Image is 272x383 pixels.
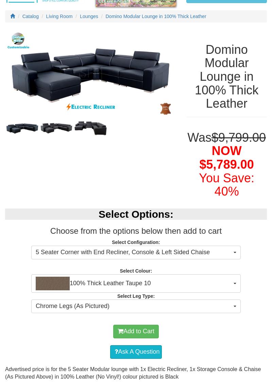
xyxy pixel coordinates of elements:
[211,131,266,144] del: $9,799.00
[199,171,254,199] font: You Save: 40%
[200,144,254,171] span: NOW $5,789.00
[31,246,241,259] button: 5 Seater Corner with End Recliner, Console & Left Sided Chaise
[36,248,232,257] span: 5 Seater Corner with End Recliner, Console & Left Sided Chaise
[5,227,267,235] h3: Choose from the options below then add to cart
[31,274,241,293] button: 100% Thick Leather Taupe 10100% Thick Leather Taupe 10
[113,325,159,338] button: Add to Cart
[186,131,267,198] h1: Was
[31,300,241,313] button: Chrome Legs (As Pictured)
[46,14,73,19] a: Living Room
[110,345,161,359] a: Ask A Question
[36,277,232,290] span: 100% Thick Leather Taupe 10
[186,43,267,110] h1: Domino Modular Lounge in 100% Thick Leather
[36,277,70,290] img: 100% Thick Leather Taupe 10
[117,293,155,299] strong: Select Leg Type:
[80,14,98,19] a: Lounges
[106,14,206,19] a: Domino Modular Lounge in 100% Thick Leather
[99,209,173,220] b: Select Options:
[22,14,39,19] a: Catalog
[120,268,152,274] strong: Select Colour:
[36,302,232,311] span: Chrome Legs (As Pictured)
[112,240,160,245] strong: Select Configuration:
